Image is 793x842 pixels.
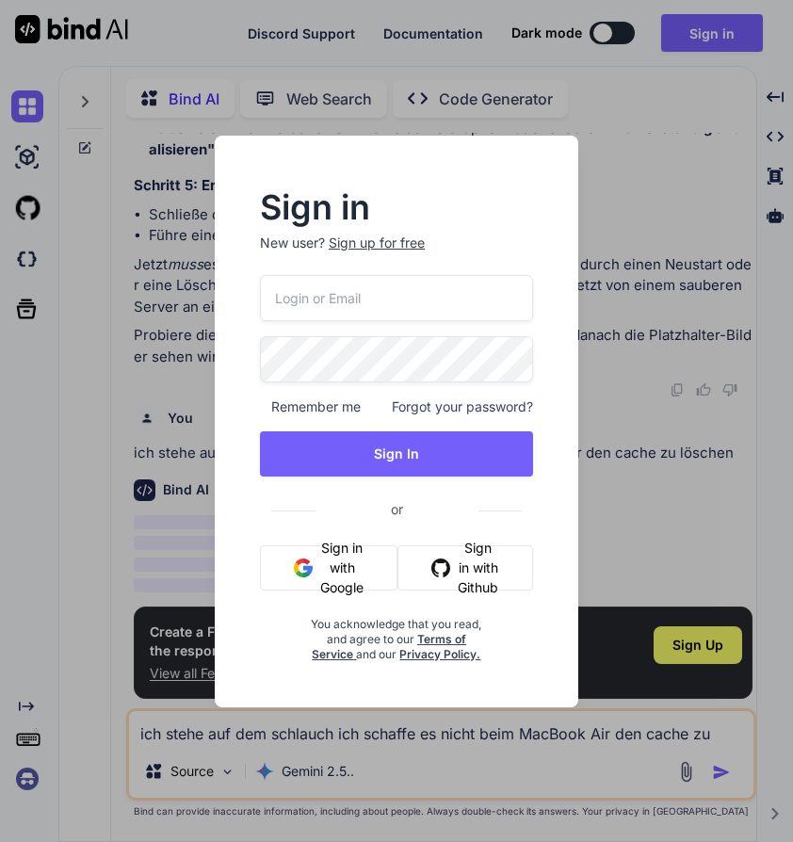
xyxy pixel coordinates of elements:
span: Forgot your password? [392,397,533,416]
input: Login or Email [260,275,533,321]
a: Privacy Policy. [399,647,480,661]
button: Sign in with Google [260,545,397,591]
p: New user? [260,234,533,275]
span: Remember me [260,397,361,416]
span: or [316,486,478,532]
h2: Sign in [260,192,533,222]
div: You acknowledge that you read, and agree to our and our [305,606,487,662]
button: Sign in with Github [397,545,533,591]
a: Terms of Service [312,632,466,661]
img: google [294,559,313,577]
button: Sign In [260,431,533,477]
img: github [431,559,450,577]
div: Sign up for free [329,234,425,252]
